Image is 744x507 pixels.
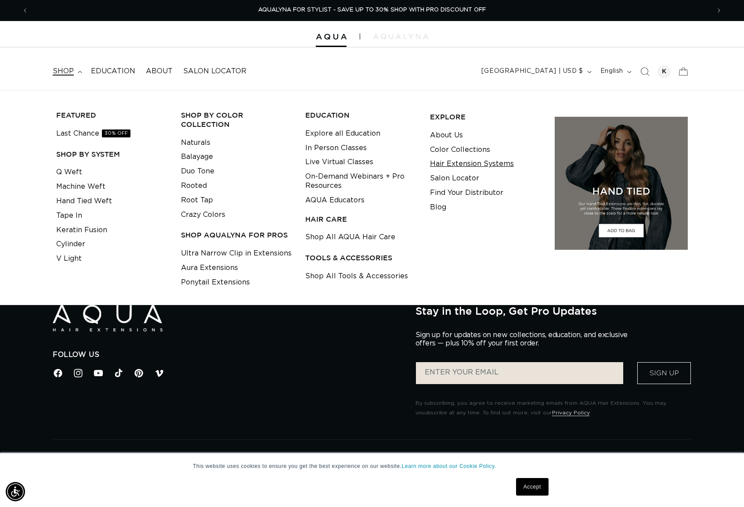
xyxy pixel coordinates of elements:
[181,193,213,208] a: Root Tap
[416,362,623,384] input: ENTER YOUR EMAIL
[402,463,496,469] a: Learn more about our Cookie Policy.
[305,253,416,262] h3: TOOLS & ACCESSORIES
[146,67,173,76] span: About
[56,111,167,120] h3: FEATURED
[305,193,365,208] a: AQUA Educators
[305,155,373,169] a: Live Virtual Classes
[56,165,82,180] a: Q Weft
[430,157,514,171] a: Hair Extension Systems
[181,208,225,222] a: Crazy Colors
[56,126,130,141] a: Last Chance30% OFF
[53,350,402,360] h2: Follow Us
[415,399,691,417] p: By subscribing, you agree to receive marketing emails from AQUA Hair Extensions. You may unsubscr...
[709,2,729,19] button: Next announcement
[102,129,130,137] span: 30% OFF
[552,410,590,415] a: Privacy Policy
[181,164,214,179] a: Duo Tone
[600,67,623,76] span: English
[56,237,85,252] a: Cylinder
[91,67,135,76] span: Education
[193,462,551,470] p: This website uses cookies to ensure you get the best experience on our website.
[415,305,691,317] h2: Stay in the Loop, Get Pro Updates
[305,126,380,141] a: Explore all Education
[305,230,395,245] a: Shop All AQUA Hair Care
[430,186,503,200] a: Find Your Distributor
[53,305,163,331] img: Aqua Hair Extensions
[181,261,238,275] a: Aura Extensions
[430,200,446,215] a: Blog
[56,252,82,266] a: V Light
[305,269,408,284] a: Shop All Tools & Accessories
[430,128,463,143] a: About Us
[181,136,210,150] a: Naturals
[305,111,416,120] h3: EDUCATION
[141,61,178,81] a: About
[305,169,416,193] a: On-Demand Webinars + Pro Resources
[637,362,691,384] button: Sign Up
[56,180,105,194] a: Machine Weft
[53,67,74,76] span: shop
[181,150,213,164] a: Balayage
[181,179,207,193] a: Rooted
[481,67,583,76] span: [GEOGRAPHIC_DATA] | USD $
[430,112,541,122] h3: EXPLORE
[181,275,250,290] a: Ponytail Extensions
[56,150,167,159] h3: SHOP BY SYSTEM
[47,61,86,81] summary: shop
[183,67,246,76] span: Salon Locator
[15,2,35,19] button: Previous announcement
[415,331,635,348] p: Sign up for updates on new collections, education, and exclusive offers — plus 10% off your first...
[56,209,82,223] a: Tape In
[181,111,292,129] h3: Shop by Color Collection
[181,246,292,261] a: Ultra Narrow Clip in Extensions
[516,478,549,496] a: Accept
[56,194,112,209] a: Hand Tied Weft
[430,143,490,157] a: Color Collections
[476,63,595,80] button: [GEOGRAPHIC_DATA] | USD $
[430,171,479,186] a: Salon Locator
[305,215,416,224] h3: HAIR CARE
[258,7,486,13] span: AQUALYNA FOR STYLIST - SAVE UP TO 30% SHOP WITH PRO DISCOUNT OFF
[178,61,252,81] a: Salon Locator
[316,34,347,40] img: Aqua Hair Extensions
[373,34,428,39] img: aqualyna.com
[56,223,107,237] a: Keratin Fusion
[181,230,292,240] h3: Shop AquaLyna for Pros
[700,465,744,507] iframe: Chat Widget
[6,482,25,501] div: Accessibility Menu
[595,63,635,80] button: English
[305,141,367,155] a: In Person Classes
[635,62,654,81] summary: Search
[86,61,141,81] a: Education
